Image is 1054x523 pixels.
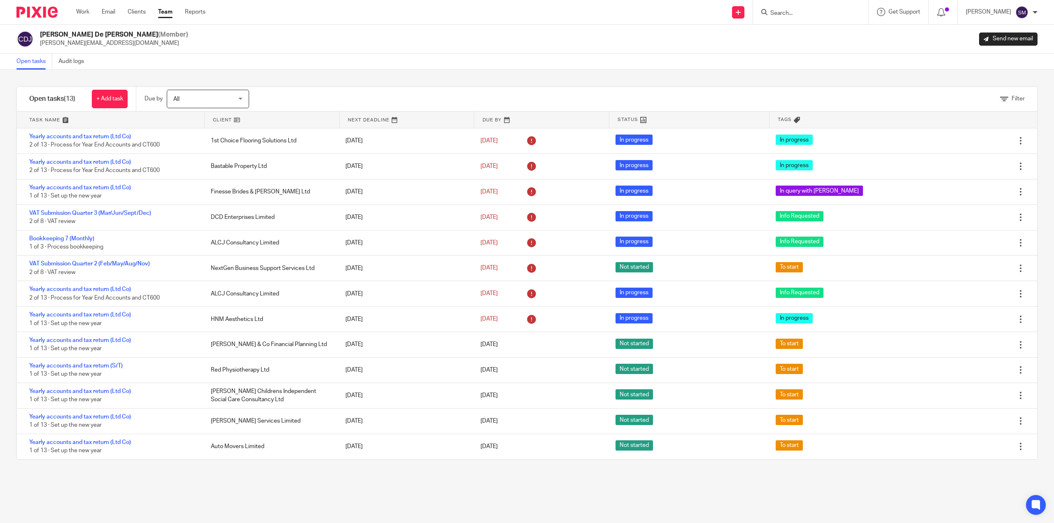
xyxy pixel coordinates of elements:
span: In progress [776,313,813,323]
span: 1 of 13 · Set up the new year [29,372,102,377]
a: Team [158,8,173,16]
a: Reports [185,8,205,16]
span: In progress [616,313,653,323]
div: [DATE] [337,184,472,200]
div: [DATE] [337,438,472,455]
span: [DATE] [480,189,498,195]
span: In progress [616,237,653,247]
img: svg%3E [1015,6,1028,19]
input: Search [770,10,844,17]
a: Audit logs [58,53,90,70]
span: 1 of 13 · Set up the new year [29,193,102,199]
span: Not started [616,339,653,349]
span: All [173,96,180,102]
span: In progress [616,160,653,170]
span: [DATE] [480,367,498,373]
span: [DATE] [480,138,498,144]
span: Filter [1012,96,1025,102]
span: To start [776,262,803,272]
a: Work [76,8,89,16]
span: To start [776,415,803,425]
a: Yearly accounts and tax return (Ltd Co) [29,388,131,394]
a: Clients [128,8,146,16]
a: Yearly accounts and tax return (S/T) [29,363,123,369]
div: Bastable Property Ltd [203,158,338,174]
span: To start [776,364,803,374]
span: Info Requested [776,211,823,221]
a: + Add task [92,90,128,108]
span: [DATE] [480,418,498,424]
a: Email [102,8,115,16]
span: To start [776,339,803,349]
a: Yearly accounts and tax return (Ltd Co) [29,185,131,191]
div: ALCJ Consultancy Limited [203,235,338,251]
div: [DATE] [337,362,472,378]
div: [DATE] [337,387,472,404]
a: Yearly accounts and tax return (Ltd Co) [29,439,131,445]
p: [PERSON_NAME] [966,8,1011,16]
a: Yearly accounts and tax return (Ltd Co) [29,337,131,343]
span: Not started [616,440,653,451]
h2: [PERSON_NAME] De [PERSON_NAME] [40,30,188,39]
h1: Open tasks [29,95,75,103]
span: Not started [616,415,653,425]
div: DCD Enterprises Limited [203,209,338,225]
a: Yearly accounts and tax return (Ltd Co) [29,159,131,165]
span: [DATE] [480,316,498,322]
div: [DATE] [337,311,472,328]
div: [DATE] [337,158,472,174]
span: Not started [616,389,653,400]
a: Open tasks [16,53,52,70]
span: Get Support [888,9,920,15]
div: ALCJ Consultancy Limited [203,286,338,302]
span: [DATE] [480,265,498,271]
div: [DATE] [337,286,472,302]
span: Info Requested [776,288,823,298]
div: 1st Choice Flooring Solutions Ltd [203,132,338,149]
span: [DATE] [480,214,498,220]
span: In progress [616,211,653,221]
span: To start [776,389,803,400]
span: 2 of 13 · Process for Year End Accounts and CT600 [29,295,160,301]
div: [PERSON_NAME] Services Limited [203,413,338,429]
span: 1 of 13 · Set up the new year [29,397,102,402]
span: In progress [776,135,813,145]
span: 1 of 13 · Set up the new year [29,346,102,352]
span: [DATE] [480,393,498,398]
span: [DATE] [480,163,498,169]
span: 2 of 13 · Process for Year End Accounts and CT600 [29,142,160,148]
span: Not started [616,364,653,374]
a: Yearly accounts and tax return (Ltd Co) [29,414,131,420]
div: [DATE] [337,260,472,277]
span: Not started [616,262,653,272]
span: (Member) [158,31,188,38]
span: Info Requested [776,237,823,247]
span: [DATE] [480,342,498,348]
span: Status [618,116,638,123]
img: Pixie [16,7,58,18]
span: (13) [64,95,75,102]
span: [DATE] [480,240,498,246]
span: [DATE] [480,291,498,297]
a: Yearly accounts and tax return (Ltd Co) [29,134,131,139]
span: In progress [616,288,653,298]
a: Yearly accounts and tax return (Ltd Co) [29,312,131,318]
a: Send new email [979,33,1038,46]
p: [PERSON_NAME][EMAIL_ADDRESS][DOMAIN_NAME] [40,39,188,47]
div: [DATE] [337,209,472,225]
div: NextGen Business Support Services Ltd [203,260,338,277]
a: VAT Submission Quarter 2 (Feb/May/Aug/Nov) [29,261,150,267]
a: Yearly accounts and tax return (Ltd Co) [29,286,131,292]
div: [PERSON_NAME] Childrens Independent Social Care Consultancy Ltd [203,383,338,408]
p: Due by [145,95,163,103]
div: HNM Aesthetics Ltd [203,311,338,328]
div: [DATE] [337,413,472,429]
div: Auto Movers Limited [203,438,338,455]
span: 2 of 13 · Process for Year End Accounts and CT600 [29,167,160,173]
span: In query with [PERSON_NAME] [776,186,863,196]
a: VAT Submission Quarter 3 (Mar/Jun/Sept/Dec) [29,210,151,216]
span: In progress [616,186,653,196]
span: To start [776,440,803,451]
span: 1 of 13 · Set up the new year [29,422,102,428]
div: [PERSON_NAME] & Co Financial Planning Ltd [203,336,338,353]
